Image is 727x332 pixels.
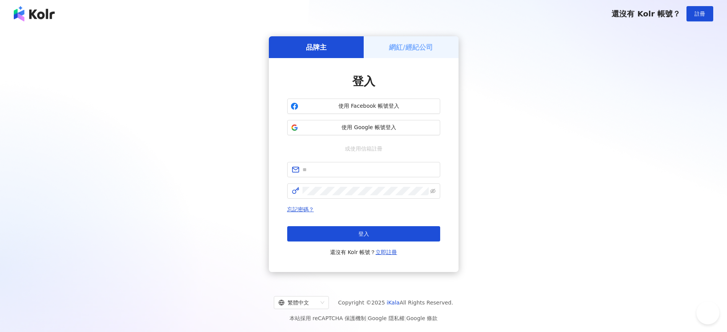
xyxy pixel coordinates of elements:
a: 忘記密碼？ [287,206,314,212]
a: iKala [387,300,400,306]
span: 註冊 [694,11,705,17]
span: 本站採用 reCAPTCHA 保護機制 [289,314,438,323]
div: 繁體中文 [278,296,317,309]
span: 登入 [358,231,369,237]
span: Copyright © 2025 All Rights Reserved. [338,298,453,307]
span: eye-invisible [430,188,436,194]
h5: 網紅/經紀公司 [389,42,433,52]
span: 使用 Facebook 帳號登入 [301,102,437,110]
button: 登入 [287,226,440,241]
button: 使用 Google 帳號登入 [287,120,440,135]
span: 登入 [352,74,375,88]
img: logo [14,6,55,21]
a: 立即註冊 [376,249,397,255]
span: 還沒有 Kolr 帳號？ [612,9,680,18]
span: 使用 Google 帳號登入 [301,124,437,131]
span: 還沒有 Kolr 帳號？ [330,248,397,257]
button: 註冊 [686,6,713,21]
button: 使用 Facebook 帳號登入 [287,99,440,114]
span: | [366,315,368,321]
span: 或使用信箱註冊 [340,144,388,153]
a: Google 隱私權 [368,315,405,321]
a: Google 條款 [406,315,438,321]
span: | [405,315,407,321]
iframe: Help Scout Beacon - Open [696,301,719,324]
h5: 品牌主 [306,42,327,52]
